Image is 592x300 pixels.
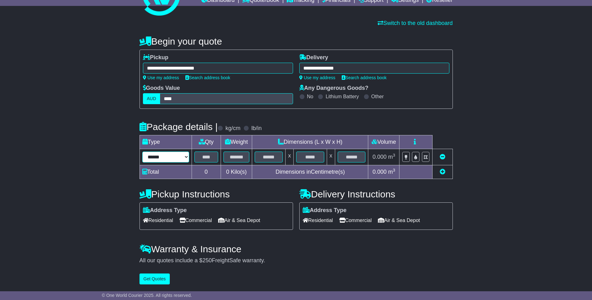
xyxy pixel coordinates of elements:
sup: 3 [393,168,395,172]
h4: Package details | [139,122,218,132]
a: Use my address [299,75,335,80]
a: Search address book [185,75,230,80]
label: Address Type [143,207,187,214]
a: Use my address [143,75,179,80]
span: Commercial [339,215,372,225]
a: Add new item [440,169,445,175]
td: Dimensions in Centimetre(s) [252,165,368,179]
div: All our quotes include a $ FreightSafe warranty. [139,257,453,264]
label: Other [371,94,384,99]
span: 0.000 [373,154,387,160]
td: x [286,149,294,165]
td: Total [139,165,192,179]
label: lb/in [251,125,262,132]
span: m [388,169,395,175]
span: 0.000 [373,169,387,175]
label: Delivery [299,54,328,61]
td: Qty [192,135,221,149]
span: Residential [143,215,173,225]
td: Weight [221,135,252,149]
td: Dimensions (L x W x H) [252,135,368,149]
a: Search address book [342,75,387,80]
label: Any Dangerous Goods? [299,85,369,92]
td: Type [139,135,192,149]
span: 250 [203,257,212,264]
label: No [307,94,313,99]
sup: 3 [393,153,395,157]
h4: Warranty & Insurance [139,244,453,254]
a: Remove this item [440,154,445,160]
h4: Begin your quote [139,36,453,46]
span: m [388,154,395,160]
label: kg/cm [225,125,240,132]
h4: Pickup Instructions [139,189,293,199]
span: Residential [303,215,333,225]
label: Lithium Battery [325,94,359,99]
button: Get Quotes [139,273,170,284]
td: 0 [192,165,221,179]
span: Air & Sea Depot [378,215,420,225]
td: Kilo(s) [221,165,252,179]
label: Goods Value [143,85,180,92]
label: AUD [143,93,160,104]
label: Address Type [303,207,347,214]
a: Switch to the old dashboard [378,20,453,26]
span: © One World Courier 2025. All rights reserved. [102,293,192,298]
span: Commercial [179,215,212,225]
h4: Delivery Instructions [299,189,453,199]
td: x [327,149,335,165]
span: Air & Sea Depot [218,215,260,225]
span: 0 [226,169,229,175]
label: Pickup [143,54,169,61]
td: Volume [368,135,399,149]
